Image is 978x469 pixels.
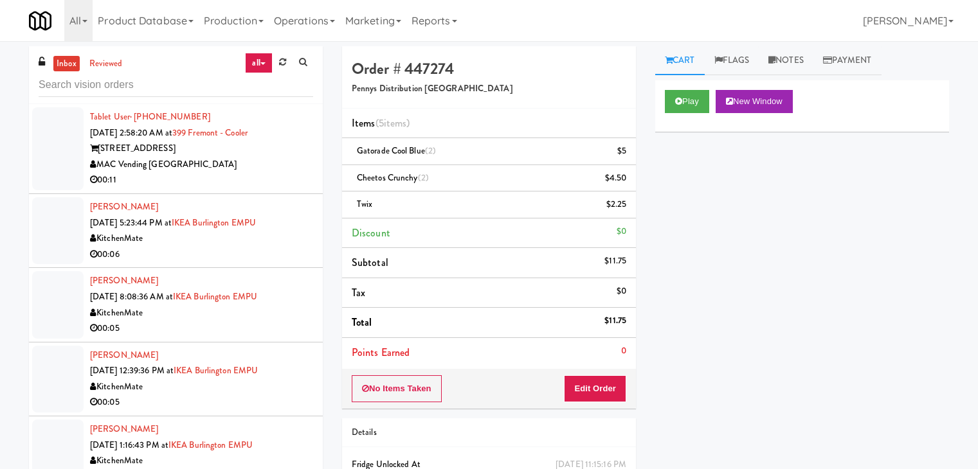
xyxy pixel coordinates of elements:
a: reviewed [86,56,126,72]
span: Discount [352,226,390,240]
span: [DATE] 2:58:20 AM at [90,127,172,139]
div: 00:05 [90,394,313,411]
div: $0 [617,224,626,240]
span: · [PHONE_NUMBER] [130,111,210,123]
a: all [245,53,272,73]
div: KitchenMate [90,231,313,247]
button: New Window [716,90,793,113]
span: [DATE] 1:16:43 PM at [90,439,168,451]
span: Items [352,116,410,130]
h4: Order # 447274 [352,60,626,77]
span: [DATE] 8:08:36 AM at [90,290,173,303]
li: [PERSON_NAME][DATE] 12:39:36 PM atIKEA Burlington EMPUKitchenMate00:05 [29,342,323,416]
span: Subtotal [352,255,388,270]
div: $11.75 [604,253,626,269]
a: IKEA Burlington EMPU [173,290,257,303]
a: [PERSON_NAME] [90,423,158,435]
div: 0 [621,343,626,359]
a: [PERSON_NAME] [90,274,158,287]
span: Points Earned [352,345,410,360]
a: Payment [813,46,882,75]
div: 00:05 [90,321,313,337]
button: No Items Taken [352,375,442,402]
a: Cart [655,46,705,75]
div: $11.75 [604,313,626,329]
span: Twix [357,198,372,210]
button: Play [665,90,709,113]
img: Micromart [29,10,51,32]
a: Notes [759,46,813,75]
div: KitchenMate [90,305,313,321]
a: IKEA Burlington EMPU [172,217,256,229]
span: [DATE] 5:23:44 PM at [90,217,172,229]
div: MAC Vending [GEOGRAPHIC_DATA] [90,157,313,173]
div: 00:11 [90,172,313,188]
span: (2) [418,172,429,184]
a: [PERSON_NAME] [90,200,158,213]
a: [PERSON_NAME] [90,349,158,361]
div: KitchenMate [90,379,313,395]
span: [DATE] 12:39:36 PM at [90,364,174,376]
div: Details [352,425,626,441]
span: Cheetos Crunchy [357,172,429,184]
div: $0 [617,283,626,299]
span: (5 ) [376,116,410,130]
span: (2) [425,145,436,157]
h5: Pennys Distribution [GEOGRAPHIC_DATA] [352,84,626,94]
button: Edit Order [564,375,626,402]
span: Tax [352,285,365,300]
ng-pluralize: items [384,116,407,130]
a: IKEA Burlington EMPU [174,364,258,376]
a: inbox [53,56,80,72]
span: Gatorade Cool Blue [357,145,436,157]
input: Search vision orders [39,73,313,97]
a: Tablet User· [PHONE_NUMBER] [90,111,210,123]
div: 00:06 [90,247,313,263]
li: Tablet User· [PHONE_NUMBER][DATE] 2:58:20 AM at399 Fremont - Cooler[STREET_ADDRESS]MAC Vending [G... [29,104,323,194]
a: Flags [705,46,759,75]
a: IKEA Burlington EMPU [168,439,253,451]
div: [STREET_ADDRESS] [90,141,313,157]
a: 399 Fremont - Cooler [172,127,248,139]
div: $2.25 [606,197,627,213]
li: [PERSON_NAME][DATE] 5:23:44 PM atIKEA Burlington EMPUKitchenMate00:06 [29,194,323,268]
span: Total [352,315,372,330]
div: KitchenMate [90,453,313,469]
div: $4.50 [605,170,627,186]
li: [PERSON_NAME][DATE] 8:08:36 AM atIKEA Burlington EMPUKitchenMate00:05 [29,268,323,342]
div: $5 [617,143,626,159]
